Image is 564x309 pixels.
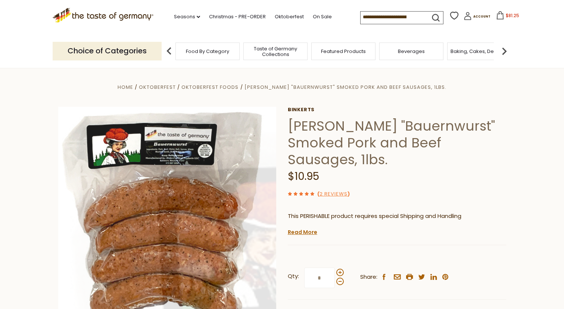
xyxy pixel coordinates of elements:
a: Baking, Cakes, Desserts [451,49,508,54]
p: This PERISHABLE product requires special Shipping and Handling [288,212,506,221]
a: Christmas - PRE-ORDER [209,13,266,21]
img: previous arrow [162,44,177,59]
span: ( ) [317,190,350,197]
img: next arrow [497,44,512,59]
a: On Sale [313,13,332,21]
a: Taste of Germany Collections [246,46,305,57]
p: Choice of Categories [53,42,162,60]
span: Account [473,15,490,19]
a: Oktoberfest [275,13,304,21]
a: 2 Reviews [320,190,348,198]
a: Home [118,84,133,91]
a: Seasons [174,13,200,21]
li: We will ship this product in heat-protective packaging and ice. [295,227,506,236]
button: $81.25 [492,11,524,22]
span: Share: [360,272,377,282]
h1: [PERSON_NAME] "Bauernwurst" Smoked Pork and Beef Sausages, 1lbs. [288,118,506,168]
a: Food By Category [186,49,229,54]
span: $10.95 [288,169,319,184]
input: Qty: [304,268,335,288]
span: $81.25 [506,12,519,19]
a: Account [464,12,490,23]
a: Oktoberfest [139,84,176,91]
a: Binkerts [288,107,506,113]
a: Featured Products [321,49,366,54]
a: Oktoberfest Foods [181,84,239,91]
a: [PERSON_NAME] "Bauernwurst" Smoked Pork and Beef Sausages, 1lbs. [244,84,446,91]
a: Beverages [398,49,425,54]
strong: Qty: [288,272,299,281]
a: Read More [288,228,317,236]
